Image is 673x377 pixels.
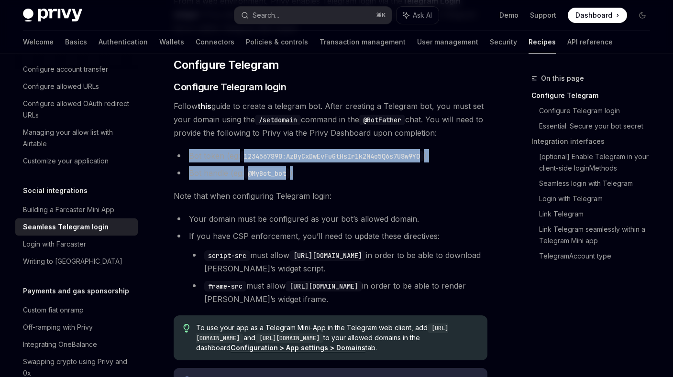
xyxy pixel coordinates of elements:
[539,222,658,248] a: Link Telegram seamlessly within a Telegram Mini app
[359,115,405,125] code: @BotFather
[539,118,658,134] a: Essential: Secure your bot secret
[23,127,132,150] div: Managing your allow list with Airtable
[15,201,138,218] a: Building a Farcaster Mini App
[23,322,93,333] div: Off-ramping with Privy
[174,57,279,73] span: Configure Telegram
[23,155,109,167] div: Customize your application
[174,99,487,140] span: Follow guide to create a telegram bot. After creating a Telegram bot, you must set your domain us...
[575,11,612,20] span: Dashboard
[413,11,432,20] span: Ask AI
[539,206,658,222] a: Link Telegram
[189,279,487,306] li: must allow in order to be able to render [PERSON_NAME]’s widget iframe.
[174,189,487,203] span: Note that when configuring Telegram login:
[196,323,448,343] code: [URL][DOMAIN_NAME]
[539,191,658,206] a: Login with Telegram
[196,323,478,353] span: To use your app as a Telegram Mini-App in the Telegram web client, add and to your allowed domain...
[23,9,82,22] img: dark logo
[234,7,391,24] button: Search...⌘K
[15,78,138,95] a: Configure allowed URLs
[23,221,109,233] div: Seamless Telegram login
[15,152,138,170] a: Customize your application
[23,185,88,196] h5: Social integrations
[15,236,138,253] a: Login with Farcaster
[490,31,517,54] a: Security
[539,176,658,191] a: Seamless login with Telegram
[499,11,519,20] a: Demo
[240,151,424,162] code: 1234567890:AzByCxDwEvFuGtHsIr1k2M4o5Q6s7U8w9Y0
[15,319,138,336] a: Off-ramping with Privy
[246,31,308,54] a: Policies & controls
[23,238,86,250] div: Login with Farcaster
[320,31,406,54] a: Transaction management
[23,204,114,215] div: Building a Farcaster Mini App
[539,103,658,118] a: Configure Telegram login
[23,64,108,75] div: Configure account transfer
[255,334,323,343] code: [URL][DOMAIN_NAME]
[65,31,87,54] a: Basics
[567,31,613,54] a: API reference
[23,256,122,267] div: Writing to [GEOGRAPHIC_DATA]
[15,61,138,78] a: Configure account transfer
[23,98,132,121] div: Configure allowed OAuth redirect URLs
[568,8,627,23] a: Dashboard
[541,73,584,84] span: On this page
[530,11,556,20] a: Support
[289,250,366,261] code: [URL][DOMAIN_NAME]
[174,80,286,94] span: Configure Telegram login
[417,31,478,54] a: User management
[196,31,234,54] a: Connectors
[231,344,365,352] a: Configuration > App settings > Domains
[189,248,487,275] li: must allow in order to be able to download [PERSON_NAME]’s widget script.
[376,11,386,19] span: ⌘ K
[174,212,487,226] li: Your domain must be configured as your bot’s allowed domain.
[23,285,129,297] h5: Payments and gas sponsorship
[99,31,148,54] a: Authentication
[23,81,99,92] div: Configure allowed URLs
[244,168,290,179] code: @MyBot_bot
[15,302,138,319] a: Custom fiat onramp
[198,101,211,111] a: this
[539,149,658,176] a: [optional] Enable Telegram in your client-side loginMethods
[635,8,650,23] button: Toggle dark mode
[15,124,138,152] a: Managing your allow list with Airtable
[174,229,487,306] li: If you have CSP enforcement, you’ll need to update these directives:
[174,149,487,162] li: Bot token (eg: )
[23,339,97,350] div: Integrating OneBalance
[286,281,362,291] code: [URL][DOMAIN_NAME]
[397,7,439,24] button: Ask AI
[539,248,658,264] a: TelegramAccount type
[15,336,138,353] a: Integrating OneBalance
[204,250,250,261] code: script-src
[531,88,658,103] a: Configure Telegram
[529,31,556,54] a: Recipes
[174,166,487,180] li: Bot handle (eg: )
[253,10,279,21] div: Search...
[23,31,54,54] a: Welcome
[159,31,184,54] a: Wallets
[255,115,301,125] code: /setdomain
[204,281,246,291] code: frame-src
[15,253,138,270] a: Writing to [GEOGRAPHIC_DATA]
[183,324,190,333] svg: Tip
[15,218,138,236] a: Seamless Telegram login
[531,134,658,149] a: Integration interfaces
[15,95,138,124] a: Configure allowed OAuth redirect URLs
[23,304,84,316] div: Custom fiat onramp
